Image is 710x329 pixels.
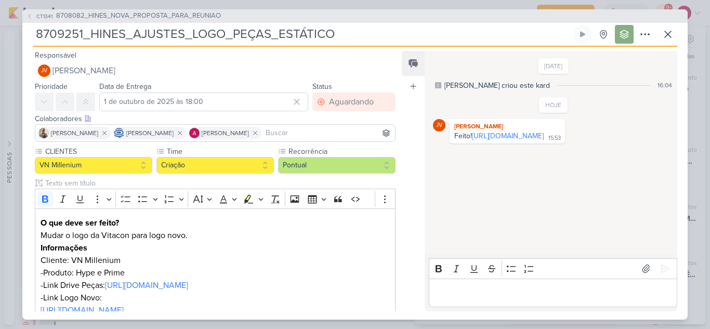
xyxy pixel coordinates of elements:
div: Editor toolbar [429,258,677,279]
div: [PERSON_NAME] criou este kard [444,80,550,91]
button: Criação [156,157,274,174]
a: [URL][DOMAIN_NAME] [105,280,188,291]
div: 15:53 [548,134,561,142]
div: 16:04 [658,81,672,90]
img: Iara Santos [38,128,49,138]
label: Status [312,82,332,91]
div: Joney Viana [38,64,50,77]
span: [PERSON_NAME] [202,128,249,138]
button: JV [PERSON_NAME] [35,61,396,80]
label: Prioridade [35,82,68,91]
button: VN Millenium [35,157,152,174]
p: -Link Logo Novo: [41,292,390,304]
div: Feito! [454,131,544,140]
label: Recorrência [287,146,396,157]
div: Joney Viana [433,119,445,131]
label: Time [166,146,274,157]
img: Caroline Traven De Andrade [114,128,124,138]
input: Kard Sem Título [33,25,571,44]
button: Aguardando [312,93,396,111]
div: Ligar relógio [578,30,587,38]
p: JV [41,68,47,74]
label: Data de Entrega [99,82,151,91]
p: Mudar o logo da Vitacon para logo novo. [41,229,390,242]
p: JV [436,123,442,128]
label: CLIENTES [44,146,152,157]
div: Aguardando [329,96,374,108]
input: Select a date [99,93,308,111]
label: Responsável [35,51,76,60]
img: Alessandra Gomes [189,128,200,138]
a: [URL][DOMAIN_NAME] [472,131,544,140]
div: Editor toolbar [35,189,396,209]
span: [PERSON_NAME] [52,64,115,77]
input: Texto sem título [43,178,396,189]
a: [URL][DOMAIN_NAME] [41,305,124,315]
input: Buscar [264,127,393,139]
p: -Produto: Hype e Prime [41,267,390,279]
strong: O que deve ser feito? [41,218,119,228]
div: Colaboradores [35,113,396,124]
span: [PERSON_NAME] [126,128,174,138]
span: [PERSON_NAME] [51,128,98,138]
strong: Informações [41,243,87,253]
div: [PERSON_NAME] [452,121,563,131]
button: Pontual [278,157,396,174]
div: Editor editing area: main [429,279,677,307]
p: Cliente: VN Millenium [41,254,390,267]
p: -Link Drive Peças: [41,279,390,292]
